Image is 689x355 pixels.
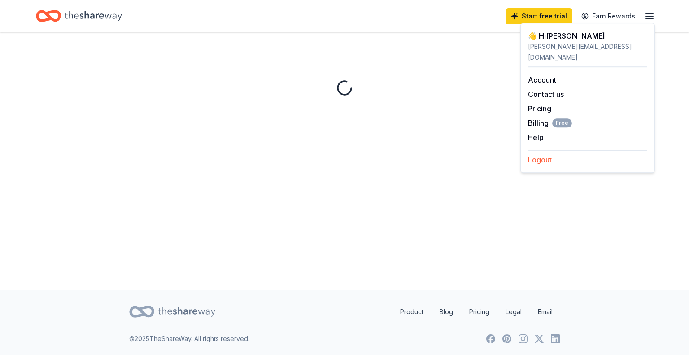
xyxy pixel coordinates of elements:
[528,118,572,128] button: BillingFree
[528,31,647,41] div: 👋 Hi [PERSON_NAME]
[528,118,572,128] span: Billing
[528,154,552,165] button: Logout
[506,8,572,24] a: Start free trial
[552,118,572,127] span: Free
[498,303,529,321] a: Legal
[462,303,497,321] a: Pricing
[393,303,431,321] a: Product
[576,8,641,24] a: Earn Rewards
[393,303,560,321] nav: quick links
[36,5,122,26] a: Home
[528,75,556,84] a: Account
[528,104,551,113] a: Pricing
[528,41,647,63] div: [PERSON_NAME][EMAIL_ADDRESS][DOMAIN_NAME]
[528,89,564,100] button: Contact us
[531,303,560,321] a: Email
[432,303,460,321] a: Blog
[528,132,544,143] button: Help
[129,333,249,344] p: © 2025 TheShareWay. All rights reserved.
